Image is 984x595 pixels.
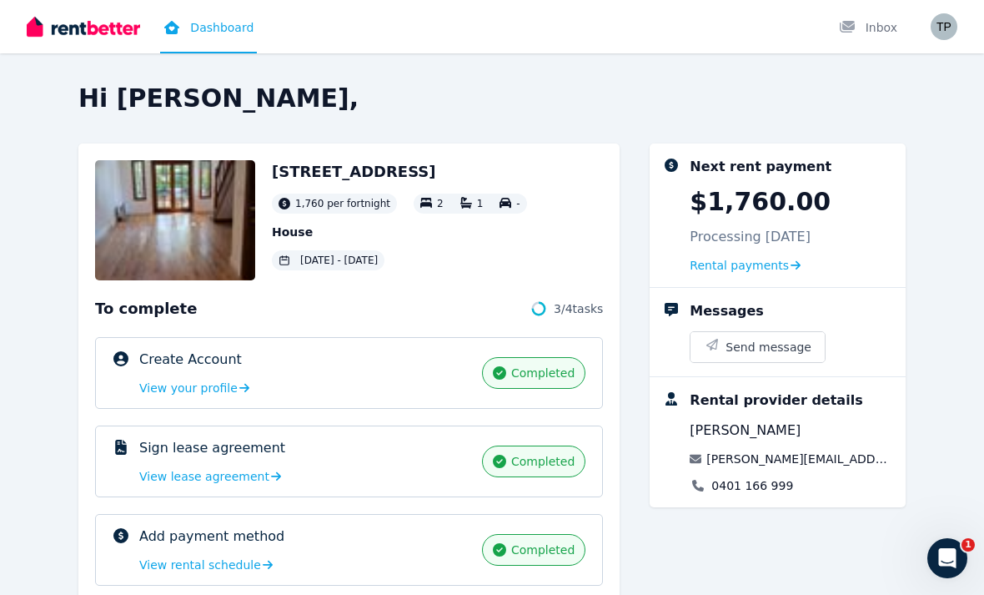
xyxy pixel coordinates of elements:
span: 3 / 4 tasks [554,300,603,317]
a: Rental payments [690,257,801,274]
span: View rental schedule [139,557,261,573]
p: Create Account [139,350,242,370]
span: Rental payments [690,257,789,274]
a: View rental schedule [139,557,273,573]
p: Processing [DATE] [690,227,811,247]
button: Send message [690,332,825,362]
a: View your profile [139,380,249,396]
span: Send message [725,339,811,355]
span: 1 [961,538,975,552]
div: Next rent payment [690,157,831,177]
div: Messages [690,301,763,321]
p: House [272,224,527,240]
a: [PERSON_NAME][EMAIL_ADDRESS][DOMAIN_NAME] [706,451,892,467]
span: To complete [95,297,197,320]
span: [DATE] - [DATE] [300,254,378,267]
span: - [516,198,520,209]
img: RentBetter [27,14,140,39]
a: 0401 166 999 [711,477,793,494]
span: View lease agreement [139,468,269,485]
img: Property Url [95,160,255,280]
span: completed [511,542,575,558]
span: [PERSON_NAME] [690,421,801,441]
p: $1,760.00 [690,187,831,217]
iframe: Intercom live chat [927,538,967,578]
div: Rental provider details [690,391,862,411]
h2: [STREET_ADDRESS] [272,160,527,184]
span: completed [511,365,575,381]
span: 1 [477,198,484,209]
div: Inbox [839,19,897,36]
span: View your profile [139,380,238,396]
img: Tony & Samantha Peric [931,13,957,40]
a: View lease agreement [139,468,281,485]
span: completed [511,453,575,470]
p: Sign lease agreement [139,438,285,458]
h2: Hi [PERSON_NAME], [78,83,906,113]
span: 1,760 per fortnight [295,197,390,210]
span: 2 [437,198,444,209]
p: Add payment method [139,527,284,547]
